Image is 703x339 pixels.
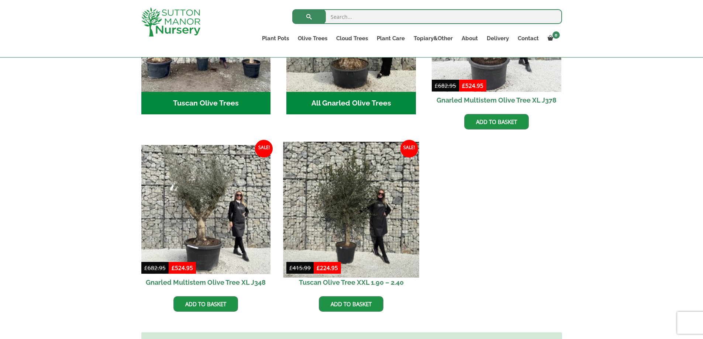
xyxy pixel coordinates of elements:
span: £ [289,264,293,271]
bdi: 682.95 [435,82,456,89]
a: Sale! Gnarled Multistem Olive Tree XL J348 [141,145,271,291]
span: 0 [552,31,560,39]
img: logo [141,7,200,37]
a: Cloud Trees [332,33,372,44]
bdi: 524.95 [462,82,483,89]
img: Gnarled Multistem Olive Tree XL J348 [141,145,271,274]
h2: Tuscan Olive Tree XXL 1.90 – 2.40 [286,274,416,291]
a: Topiary&Other [409,33,457,44]
a: Add to basket: “Tuscan Olive Tree XXL 1.90 - 2.40” [319,296,383,312]
span: £ [172,264,175,271]
a: Contact [513,33,543,44]
img: Tuscan Olive Tree XXL 1.90 - 2.40 [283,142,419,277]
a: Plant Pots [258,33,293,44]
a: Sale! Tuscan Olive Tree XXL 1.90 – 2.40 [286,145,416,291]
bdi: 224.95 [317,264,338,271]
a: 0 [543,33,562,44]
span: £ [462,82,465,89]
a: About [457,33,482,44]
h2: All Gnarled Olive Trees [286,92,416,115]
a: Olive Trees [293,33,332,44]
bdi: 682.95 [144,264,166,271]
input: Search... [292,9,562,24]
a: Delivery [482,33,513,44]
a: Plant Care [372,33,409,44]
h2: Gnarled Multistem Olive Tree XL J348 [141,274,271,291]
span: Sale! [400,140,418,158]
a: Add to basket: “Gnarled Multistem Olive Tree XL J348” [173,296,238,312]
h2: Gnarled Multistem Olive Tree XL J378 [432,92,561,108]
bdi: 415.99 [289,264,311,271]
span: Sale! [255,140,273,158]
span: £ [435,82,438,89]
span: £ [317,264,320,271]
bdi: 524.95 [172,264,193,271]
h2: Tuscan Olive Trees [141,92,271,115]
a: Add to basket: “Gnarled Multistem Olive Tree XL J378” [464,114,529,129]
span: £ [144,264,148,271]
